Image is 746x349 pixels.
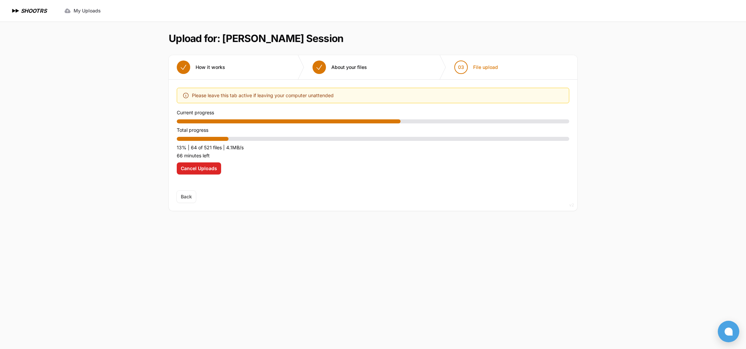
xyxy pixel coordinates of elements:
[192,91,334,100] span: Please leave this tab active if leaving your computer unattended
[458,64,464,71] span: 03
[196,64,225,71] span: How it works
[473,64,498,71] span: File upload
[177,109,569,117] p: Current progress
[60,5,105,17] a: My Uploads
[446,55,506,79] button: 03 File upload
[569,201,574,209] div: v2
[74,7,101,14] span: My Uploads
[11,7,47,15] a: SHOOTRS SHOOTRS
[11,7,21,15] img: SHOOTRS
[718,321,739,342] button: Open chat window
[177,162,221,174] button: Cancel Uploads
[177,152,569,160] p: 66 minutes left
[169,32,343,44] h1: Upload for: [PERSON_NAME] Session
[169,55,233,79] button: How it works
[181,165,217,172] span: Cancel Uploads
[177,144,569,152] p: 13% | 64 of 521 files | 4.1MB/s
[21,7,47,15] h1: SHOOTRS
[304,55,375,79] button: About your files
[177,126,569,134] p: Total progress
[331,64,367,71] span: About your files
